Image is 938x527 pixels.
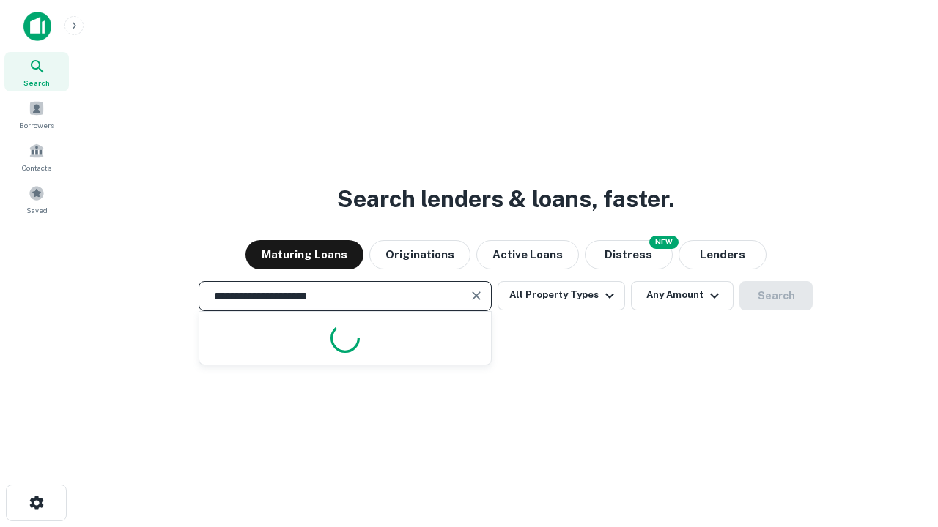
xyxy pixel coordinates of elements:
a: Search [4,52,69,91]
a: Contacts [4,137,69,176]
a: Saved [4,179,69,219]
button: Any Amount [631,281,734,310]
span: Saved [26,204,48,216]
img: capitalize-icon.png [23,12,51,41]
button: Originations [369,240,470,269]
button: Maturing Loans [245,240,363,269]
button: Lenders [679,240,767,269]
button: Search distressed loans with lien and other non-mortgage details. [585,240,673,269]
button: All Property Types [498,281,625,310]
span: Borrowers [19,119,54,131]
div: NEW [649,236,679,249]
h3: Search lenders & loans, faster. [337,182,674,217]
span: Search [23,77,50,89]
iframe: Chat Widget [865,410,938,480]
button: Clear [466,285,487,306]
a: Borrowers [4,94,69,134]
span: Contacts [22,162,51,173]
button: Active Loans [476,240,579,269]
